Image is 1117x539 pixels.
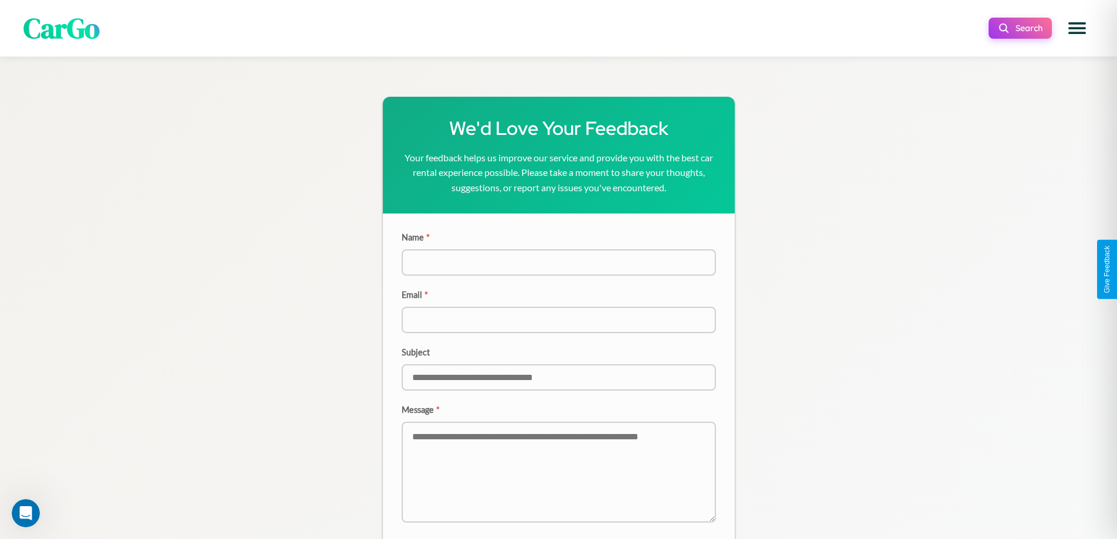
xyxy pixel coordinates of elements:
[989,18,1052,39] button: Search
[402,405,716,415] label: Message
[1016,23,1043,33] span: Search
[1103,246,1111,293] div: Give Feedback
[402,116,716,141] h1: We'd Love Your Feedback
[1061,12,1094,45] button: Open menu
[402,290,716,300] label: Email
[402,347,716,357] label: Subject
[12,499,40,527] iframe: Intercom live chat
[23,9,100,48] span: CarGo
[402,232,716,242] label: Name
[402,150,716,195] p: Your feedback helps us improve our service and provide you with the best car rental experience po...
